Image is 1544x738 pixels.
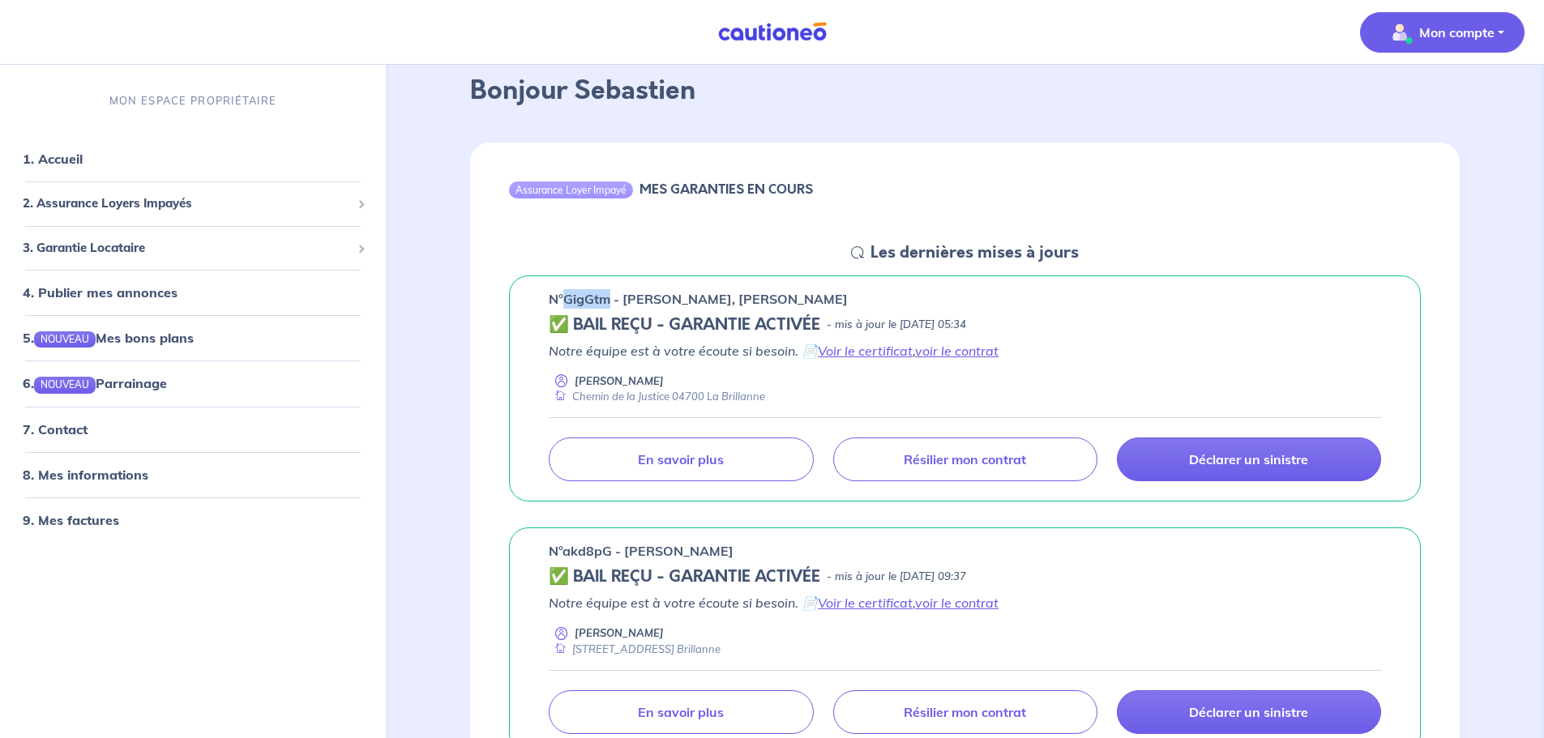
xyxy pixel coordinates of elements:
[6,188,379,220] div: 2. Assurance Loyers Impayés
[6,413,379,446] div: 7. Contact
[6,367,379,399] div: 6.NOUVEAUParrainage
[23,330,194,346] a: 5.NOUVEAUMes bons plans
[549,389,765,404] div: Chemin de la Justice 04700 La Brillanne
[833,437,1097,481] a: Résilier mon contrat
[23,467,148,483] a: 8. Mes informations
[549,341,1381,360] p: Notre équipe est à votre écoute si besoin. 📄 ,
[549,567,820,587] h5: ✅ BAIL REÇU - GARANTIE ACTIVÉE
[549,690,813,734] a: En savoir plus
[915,595,999,611] a: voir le contrat
[549,315,820,335] h5: ✅ BAIL REÇU - GARANTIE ACTIVÉE
[470,71,1460,110] p: Bonjour Sebastien
[549,437,813,481] a: En savoir plus
[1387,19,1413,45] img: illu_account_valid_menu.svg
[1189,704,1308,720] p: Déclarer un sinistre
[549,289,848,309] p: n°GigGtm - [PERSON_NAME], [PERSON_NAME]
[827,569,966,585] p: - mis à jour le [DATE] 09:37
[6,459,379,491] div: 8. Mes informations
[23,239,351,258] span: 3. Garantie Locataire
[827,317,966,333] p: - mis à jour le [DATE] 05:34
[639,181,813,197] h6: MES GARANTIES EN COURS
[509,181,633,198] div: Assurance Loyer Impayé
[23,194,351,213] span: 2. Assurance Loyers Impayés
[6,504,379,536] div: 9. Mes factures
[23,151,83,167] a: 1. Accueil
[1117,690,1381,734] a: Déclarer un sinistre
[6,322,379,354] div: 5.NOUVEAUMes bons plans
[638,704,724,720] p: En savoir plus
[870,243,1079,262] h5: Les dernières mises à jours
[818,343,913,359] a: Voir le certificat
[549,642,721,657] div: [STREET_ADDRESS] Brillanne
[712,22,833,42] img: Cautioneo
[904,704,1026,720] p: Résilier mon contrat
[109,93,276,109] p: MON ESPACE PROPRIÉTAIRE
[549,541,734,561] p: n°akd8pG - [PERSON_NAME]
[575,625,664,641] p: [PERSON_NAME]
[638,451,724,467] p: En savoir plus
[23,421,88,437] a: 7. Contact
[23,375,167,391] a: 6.NOUVEAUParrainage
[23,512,119,528] a: 9. Mes factures
[6,143,379,175] div: 1. Accueil
[549,315,1381,335] div: state: CONTRACT-VALIDATED, Context: NEW,MAYBE-CERTIFICATE,RELATIONSHIP,LESSOR-DOCUMENTS
[6,276,379,309] div: 4. Publier mes annonces
[23,284,177,301] a: 4. Publier mes annonces
[1189,451,1308,467] p: Déclarer un sinistre
[818,595,913,611] a: Voir le certificat
[549,593,1381,612] p: Notre équipe est à votre écoute si besoin. 📄 ,
[904,451,1026,467] p: Résilier mon contrat
[1360,12,1525,53] button: illu_account_valid_menu.svgMon compte
[549,567,1381,587] div: state: CONTRACT-VALIDATED, Context: NEW,CHOOSE-CERTIFICATE,ALONE,LESSOR-DOCUMENTS
[1419,23,1495,42] p: Mon compte
[915,343,999,359] a: voir le contrat
[833,690,1097,734] a: Résilier mon contrat
[1117,437,1381,481] a: Déclarer un sinistre
[575,373,664,389] p: [PERSON_NAME]
[6,232,379,264] div: 3. Garantie Locataire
